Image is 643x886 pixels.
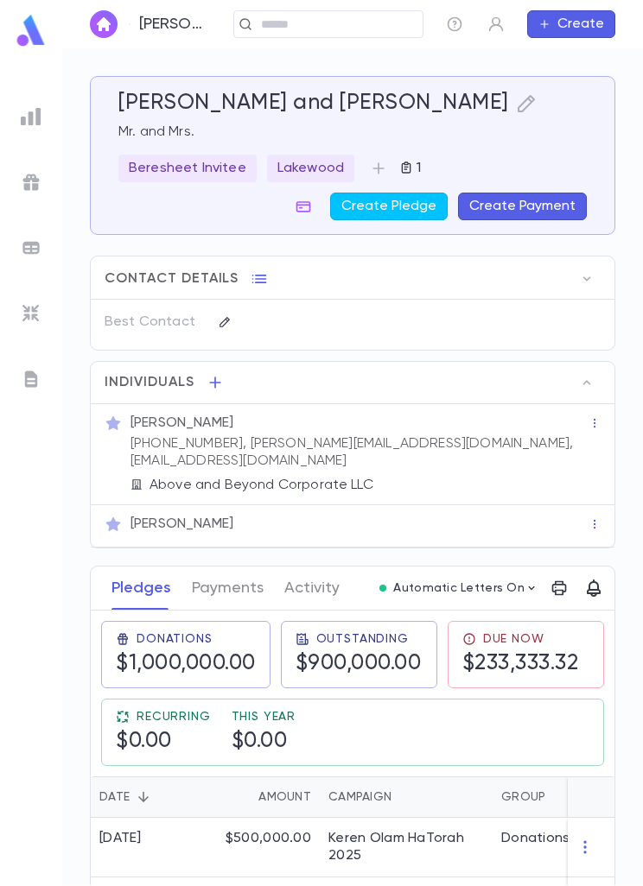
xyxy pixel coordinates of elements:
[150,477,373,494] p: Above and Beyond Corporate LLC
[232,729,288,755] h5: $0.00
[192,566,264,610] button: Payments
[392,155,428,182] button: 1
[320,776,493,818] div: Campaign
[105,270,239,288] span: Contact Details
[372,576,545,600] button: Automatic Letters On
[137,632,213,646] span: Donations
[258,776,311,818] div: Amount
[232,710,296,724] span: This Year
[328,776,392,818] div: Campaign
[483,632,544,646] span: Due Now
[231,783,258,811] button: Sort
[105,374,194,391] span: Individuals
[14,14,48,47] img: logo
[131,415,233,432] p: [PERSON_NAME]
[129,160,246,177] p: Beresheet Invitee
[296,651,422,677] h5: $900,000.00
[91,776,207,818] div: Date
[130,783,157,811] button: Sort
[392,783,419,811] button: Sort
[316,632,409,646] span: Outstanding
[105,308,204,336] p: Best Contact
[328,830,484,864] div: Keren Olam HaTorah 2025
[277,160,344,177] p: Lakewood
[21,369,41,389] img: letters_grey.7941b92b52307dd3b8a917253454ce1c.svg
[207,818,320,877] div: $500,000.00
[501,776,545,818] div: Group
[458,193,587,220] button: Create Payment
[99,776,130,818] div: Date
[118,123,587,141] p: Mr. and Mrs.
[267,155,354,182] div: Lakewood
[501,830,570,847] div: Donations
[137,710,211,724] span: Recurring
[393,581,525,595] p: Automatic Letters On
[21,172,41,193] img: campaigns_grey.99e729a5f7ee94e3726e6486bddda8f1.svg
[330,193,448,220] button: Create Pledge
[131,435,589,470] p: [PHONE_NUMBER], [PERSON_NAME][EMAIL_ADDRESS][DOMAIN_NAME], [EMAIL_ADDRESS][DOMAIN_NAME]
[131,516,233,533] p: [PERSON_NAME]
[139,15,203,34] p: [PERSON_NAME] and [PERSON_NAME]
[545,783,573,811] button: Sort
[527,10,615,38] button: Create
[21,303,41,324] img: imports_grey.530a8a0e642e233f2baf0ef88e8c9fcb.svg
[116,729,172,755] h5: $0.00
[118,91,509,117] h5: [PERSON_NAME] and [PERSON_NAME]
[116,651,256,677] h5: $1,000,000.00
[284,566,340,610] button: Activity
[111,566,171,610] button: Pledges
[413,160,421,177] p: 1
[21,106,41,127] img: reports_grey.c525e4749d1bce6a11f5fe2a8de1b229.svg
[21,237,41,258] img: batches_grey.339ca447c9d9533ef1741baa751efc33.svg
[207,776,320,818] div: Amount
[462,651,579,677] h5: $233,333.32
[99,830,142,847] div: [DATE]
[93,17,114,31] img: home_white.a664292cf8c1dea59945f0da9f25487c.svg
[118,155,257,182] div: Beresheet Invitee
[493,776,622,818] div: Group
